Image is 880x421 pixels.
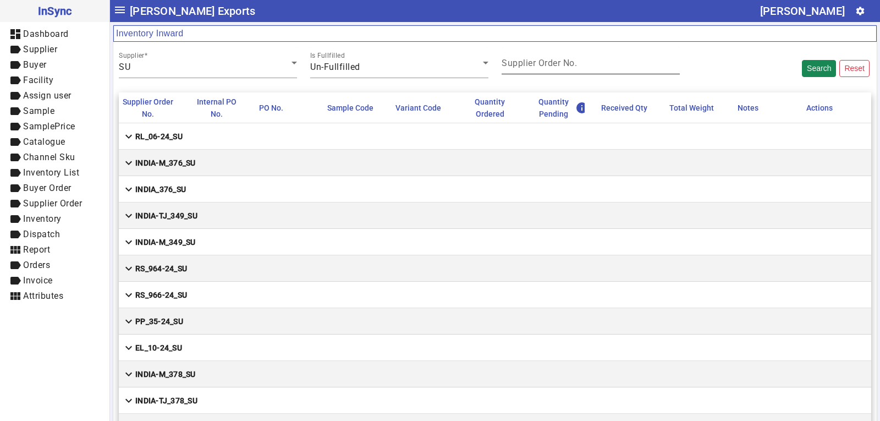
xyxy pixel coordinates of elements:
div: Sample Code [327,102,373,114]
mat-icon: expand_more [122,315,135,328]
div: PO No. [259,102,283,114]
span: Buyer Order [23,183,71,193]
mat-icon: label [9,135,22,149]
mat-icon: label [9,259,22,272]
div: Quantity Ordered [464,96,526,120]
mat-icon: menu [113,3,127,17]
strong: INDIA_376_SU [135,184,186,195]
mat-icon: label [9,212,22,226]
mat-label: Is Fullfilled [310,52,345,59]
mat-icon: label [9,58,22,72]
mat-icon: label [9,274,22,287]
div: Supplier Order No. [122,96,184,120]
span: Report [23,244,50,255]
mat-icon: label [9,182,22,195]
div: [PERSON_NAME] [760,2,845,20]
mat-label: Supplier Order No. [502,58,577,68]
span: Inventory [23,214,62,224]
mat-icon: expand_more [122,394,135,407]
div: Variant Code [395,102,451,114]
mat-icon: label [9,89,22,102]
span: Assign user [23,90,71,101]
mat-icon: expand_more [122,209,135,222]
div: Received Qty [601,102,657,114]
mat-icon: settings [855,6,865,16]
mat-icon: label [9,197,22,210]
strong: INDIA-TJ_378_SU [135,395,197,406]
div: PO No. [259,102,293,114]
span: Un-Fullfilled [310,62,360,72]
div: Quantity Ordered [464,96,516,120]
mat-icon: view_module [9,289,22,303]
div: Supplier Order No. [122,96,174,120]
div: Total Weight [669,102,724,114]
strong: INDIA-M_378_SU [135,369,196,380]
mat-icon: expand_more [122,183,135,196]
div: Notes [738,102,758,114]
mat-icon: dashboard [9,28,22,41]
mat-icon: label [9,43,22,56]
span: Inventory List [23,167,79,178]
mat-icon: expand_more [122,262,135,275]
span: Orders [23,260,50,270]
strong: RS_964-24_SU [135,263,187,274]
div: Total Weight [669,102,714,114]
div: Notes [738,102,768,114]
div: Actions [806,102,833,114]
span: Buyer [23,59,47,70]
mat-icon: expand_more [122,236,135,249]
div: Internal PO No. [190,96,242,120]
mat-icon: label [9,166,22,179]
div: Internal PO No. [190,96,252,120]
mat-icon: expand_more [122,130,135,143]
div: Quantity Pending [532,96,584,120]
mat-icon: label [9,105,22,118]
span: SamplePrice [23,121,75,132]
span: Invoice [23,275,53,286]
mat-icon: label [9,151,22,164]
mat-icon: info [575,101,585,114]
span: Sample [23,106,54,116]
span: Dispatch [23,229,60,239]
span: Dashboard [23,29,69,39]
mat-icon: label [9,228,22,241]
span: SU [119,62,130,72]
strong: INDIA-TJ_349_SU [135,210,197,221]
strong: RS_966-24_SU [135,289,187,300]
strong: PP_35-24_SU [135,316,183,327]
div: Quantity Pending [532,96,594,120]
div: Received Qty [601,102,647,114]
strong: EL_10-24_SU [135,342,182,353]
strong: RL_06-24_SU [135,131,183,142]
span: Supplier [23,44,57,54]
mat-label: Supplier [119,52,145,59]
mat-icon: expand_more [122,368,135,381]
span: Channel Sku [23,152,75,162]
mat-icon: label [9,120,22,133]
span: Catalogue [23,136,65,147]
button: Search [802,60,836,77]
span: [PERSON_NAME] Exports [130,2,255,20]
mat-icon: expand_more [122,288,135,302]
button: Reset [839,60,870,77]
span: Facility [23,75,53,85]
span: InSync [9,2,101,20]
strong: INDIA-M_376_SU [135,157,196,168]
span: Supplier Order [23,198,82,209]
div: Variant Code [395,102,441,114]
mat-icon: expand_more [122,156,135,170]
mat-icon: label [9,74,22,87]
mat-card-header: Inventory Inward [113,25,877,42]
span: Attributes [23,291,63,301]
strong: INDIA-M_349_SU [135,237,196,248]
div: Actions [806,102,843,114]
mat-icon: view_module [9,243,22,256]
div: Sample Code [327,102,383,114]
mat-icon: expand_more [122,341,135,354]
